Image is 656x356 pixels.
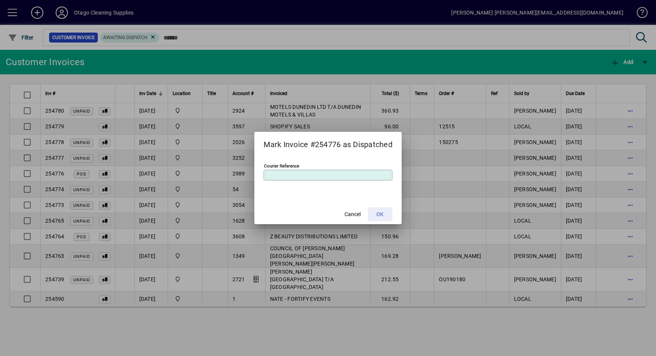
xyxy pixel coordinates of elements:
[344,210,361,218] span: Cancel
[368,207,392,221] button: OK
[340,207,365,221] button: Cancel
[254,132,402,154] h2: Mark Invoice #254776 as Dispatched
[264,163,299,169] mat-label: Courier Reference
[376,210,384,218] span: OK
